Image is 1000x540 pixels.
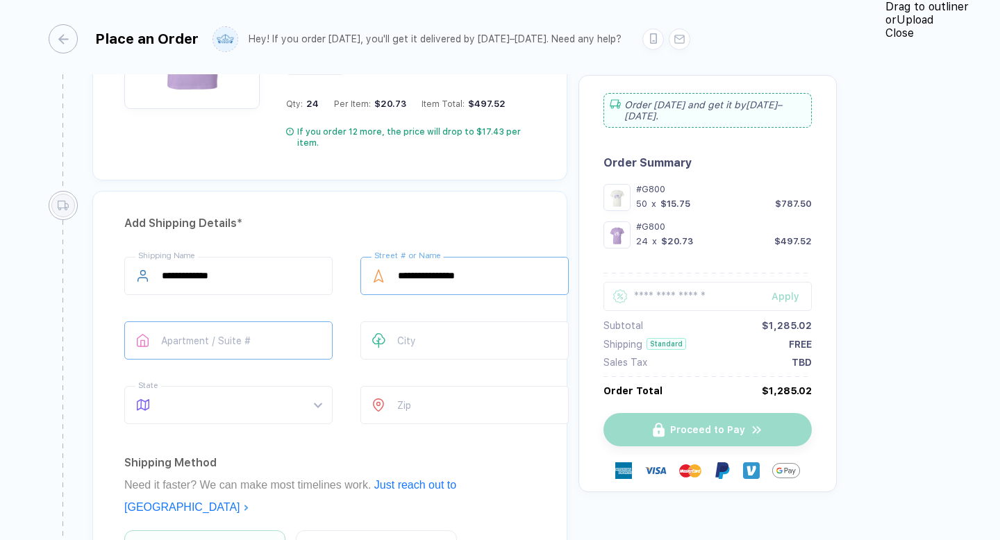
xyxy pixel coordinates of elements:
[607,225,627,245] img: 59891700-5b81-4f2d-91b9-773fe3cb08f6_nt_front_1742912084694.jpg
[465,99,506,109] div: $497.52
[603,339,642,350] div: Shipping
[286,99,319,109] div: Qty:
[636,221,812,232] div: #G800
[249,33,622,45] div: Hey! If you order [DATE], you'll get it delivered by [DATE]–[DATE]. Need any help?
[714,462,731,479] img: Paypal
[772,457,800,484] img: GPay
[885,26,1000,40] div: Close
[743,462,760,479] img: Venmo
[651,236,658,246] div: x
[124,452,535,474] div: Shipping Method
[297,126,535,149] div: If you order 12 more, the price will drop to $17.43 per item.
[124,474,535,518] div: Need it faster? We can make most timelines work.
[679,459,701,482] img: master-card
[897,13,933,26] span: Upload
[661,236,693,246] div: $20.73
[603,93,812,128] div: Order [DATE] and get it by [DATE]–[DATE] .
[636,199,647,209] div: 50
[754,282,812,311] button: Apply
[603,385,662,396] div: Order Total
[650,199,658,209] div: x
[422,99,506,109] div: Item Total:
[647,338,686,350] div: Standard
[636,236,648,246] div: 24
[95,31,199,47] div: Place an Order
[762,320,812,331] div: $1,285.02
[603,156,812,169] div: Order Summary
[603,320,643,331] div: Subtotal
[371,99,406,109] div: $20.73
[789,339,812,350] div: FREE
[334,99,406,109] div: Per Item:
[303,99,319,109] span: 24
[213,27,237,51] img: user profile
[124,212,535,235] div: Add Shipping Details
[774,236,812,246] div: $497.52
[644,459,667,482] img: visa
[792,357,812,368] div: TBD
[636,184,812,194] div: #G800
[775,199,812,209] div: $787.50
[772,291,812,302] div: Apply
[603,357,647,368] div: Sales Tax
[660,199,690,209] div: $15.75
[607,187,627,208] img: 1580d8c5-9e44-4461-bf08-96beebae7bd1_nt_front_1742565409014.jpg
[762,385,812,396] div: $1,285.02
[615,462,632,479] img: express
